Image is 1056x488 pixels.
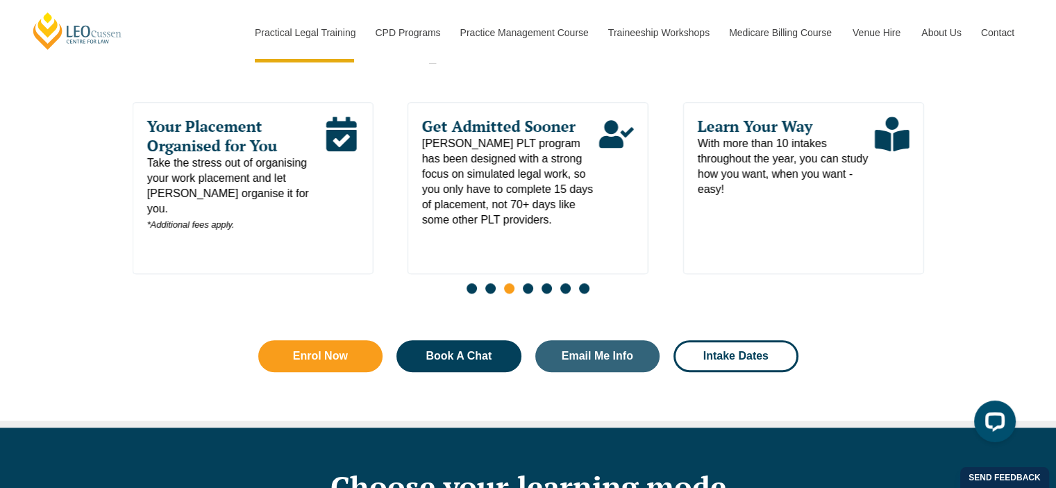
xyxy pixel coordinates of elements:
a: About Us [911,3,971,62]
div: Read More [874,117,909,197]
span: [PERSON_NAME] PLT program has been designed with a strong focus on simulated legal work, so you o... [422,136,599,228]
span: Go to slide 4 [523,283,533,294]
div: Read More [324,117,358,233]
span: Go to slide 1 [467,283,477,294]
a: Email Me Info [535,340,660,372]
a: Book A Chat [396,340,521,372]
a: Practical Legal Training [244,3,365,62]
em: *Additional fees apply. [146,219,234,230]
a: Practice Management Course [450,3,598,62]
a: Medicare Billing Course [719,3,842,62]
span: Go to slide 7 [579,283,589,294]
div: 4 / 7 [408,102,648,274]
span: Learn Your Way [698,117,875,136]
a: Venue Hire [842,3,911,62]
span: Your Placement Organised for You [146,117,324,155]
span: Enrol Now [293,351,348,362]
span: Intake Dates [703,351,769,362]
a: Contact [971,3,1025,62]
div: 3 / 7 [132,102,373,274]
a: CPD Programs [364,3,449,62]
a: Enrol Now [258,340,383,372]
span: Book A Chat [426,351,492,362]
span: Go to slide 6 [560,283,571,294]
a: Traineeship Workshops [598,3,719,62]
div: Slides [133,102,924,302]
a: [PERSON_NAME] Centre for Law [31,11,124,51]
span: Email Me Info [562,351,633,362]
span: With more than 10 intakes throughout the year, you can study how you want, when you want - easy! [698,136,875,197]
span: Take the stress out of organising your work placement and let [PERSON_NAME] organise it for you. [146,155,324,233]
iframe: LiveChat chat widget [963,395,1021,453]
a: Intake Dates [673,340,798,372]
div: Read More [599,117,634,228]
div: 5 / 7 [683,102,924,274]
span: Go to slide 2 [485,283,496,294]
span: Get Admitted Sooner [422,117,599,136]
span: Go to slide 3 [504,283,514,294]
span: Go to slide 5 [542,283,552,294]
